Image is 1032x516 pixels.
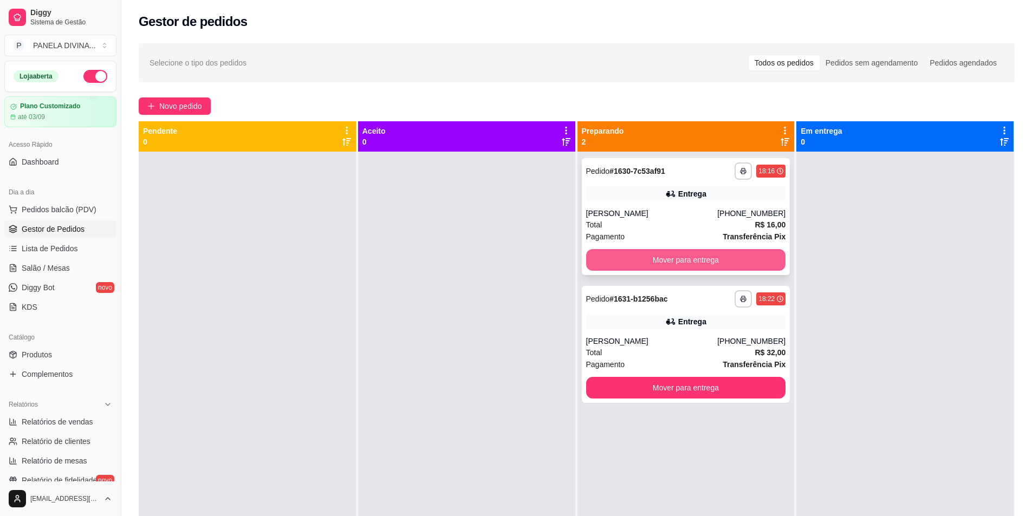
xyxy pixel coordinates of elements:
[586,358,625,370] span: Pagamento
[30,18,112,27] span: Sistema de Gestão
[678,316,706,327] div: Entrega
[723,360,786,369] strong: Transferência Pix
[22,436,90,447] span: Relatório de clientes
[586,219,602,231] span: Total
[4,184,116,201] div: Dia a dia
[586,249,786,271] button: Mover para entrega
[362,126,386,136] p: Aceito
[83,70,107,83] button: Alterar Status
[139,13,248,30] h2: Gestor de pedidos
[582,136,624,147] p: 2
[22,349,52,360] span: Produtos
[30,8,112,18] span: Diggy
[150,57,246,69] span: Selecione o tipo dos pedidos
[678,188,706,199] div: Entrega
[609,295,667,303] strong: # 1631-b1256bac
[586,208,718,219] div: [PERSON_NAME]
[4,96,116,127] a: Plano Customizadoaté 03/09
[755,220,786,229] strong: R$ 16,00
[820,55,924,70] div: Pedidos sem agendamento
[14,70,59,82] div: Loja aberta
[749,55,820,70] div: Todos os pedidos
[586,377,786,399] button: Mover para entrega
[582,126,624,136] p: Preparando
[159,100,202,112] span: Novo pedido
[4,486,116,512] button: [EMAIL_ADDRESS][DOMAIN_NAME]
[33,40,96,51] div: PANELA DIVINA ...
[143,126,177,136] p: Pendente
[22,416,93,427] span: Relatórios de vendas
[586,295,610,303] span: Pedido
[4,136,116,153] div: Acesso Rápido
[147,102,155,110] span: plus
[18,113,45,121] article: até 03/09
[801,126,842,136] p: Em entrega
[4,4,116,30] a: DiggySistema de Gestão
[586,167,610,175] span: Pedido
[22,204,96,215] span: Pedidos balcão (PDV)
[717,336,786,347] div: [PHONE_NUMBER]
[22,263,70,273] span: Salão / Mesas
[30,494,99,503] span: [EMAIL_ADDRESS][DOMAIN_NAME]
[4,259,116,277] a: Salão / Mesas
[586,336,718,347] div: [PERSON_NAME]
[22,156,59,167] span: Dashboard
[4,279,116,296] a: Diggy Botnovo
[4,35,116,56] button: Select a team
[723,232,786,241] strong: Transferência Pix
[4,329,116,346] div: Catálogo
[14,40,24,51] span: P
[4,240,116,257] a: Lista de Pedidos
[22,369,73,380] span: Complementos
[22,302,37,312] span: KDS
[609,167,665,175] strong: # 1630-7c53af91
[586,231,625,243] span: Pagamento
[4,346,116,363] a: Produtos
[4,433,116,450] a: Relatório de clientes
[758,295,775,303] div: 18:22
[20,102,80,110] article: Plano Customizado
[143,136,177,147] p: 0
[4,220,116,238] a: Gestor de Pedidos
[755,348,786,357] strong: R$ 32,00
[4,298,116,316] a: KDS
[924,55,1003,70] div: Pedidos agendados
[4,153,116,171] a: Dashboard
[4,472,116,489] a: Relatório de fidelidadenovo
[22,243,78,254] span: Lista de Pedidos
[362,136,386,147] p: 0
[22,455,87,466] span: Relatório de mesas
[22,475,97,486] span: Relatório de fidelidade
[4,201,116,218] button: Pedidos balcão (PDV)
[717,208,786,219] div: [PHONE_NUMBER]
[22,224,85,234] span: Gestor de Pedidos
[586,347,602,358] span: Total
[22,282,55,293] span: Diggy Bot
[4,452,116,469] a: Relatório de mesas
[801,136,842,147] p: 0
[9,400,38,409] span: Relatórios
[4,365,116,383] a: Complementos
[758,167,775,175] div: 18:16
[4,413,116,430] a: Relatórios de vendas
[139,97,211,115] button: Novo pedido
